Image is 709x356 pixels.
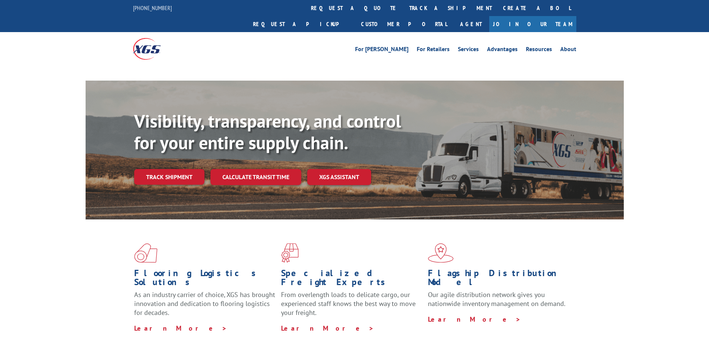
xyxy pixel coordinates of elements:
a: For [PERSON_NAME] [355,46,409,54]
img: xgs-icon-total-supply-chain-intelligence-red [134,243,157,263]
a: Learn More > [134,324,227,332]
a: Join Our Team [489,16,576,32]
a: Track shipment [134,169,204,185]
a: Resources [526,46,552,54]
a: Learn More > [428,315,521,324]
img: xgs-icon-focused-on-flooring-red [281,243,299,263]
b: Visibility, transparency, and control for your entire supply chain. [134,109,401,154]
a: Calculate transit time [210,169,301,185]
a: Learn More > [281,324,374,332]
a: XGS ASSISTANT [307,169,371,185]
span: As an industry carrier of choice, XGS has brought innovation and dedication to flooring logistics... [134,290,275,317]
a: Agent [453,16,489,32]
p: From overlength loads to delicate cargo, our experienced staff knows the best way to move your fr... [281,290,422,324]
a: Customer Portal [355,16,453,32]
h1: Flooring Logistics Solutions [134,269,275,290]
a: Services [458,46,479,54]
a: About [560,46,576,54]
a: Advantages [487,46,518,54]
h1: Specialized Freight Experts [281,269,422,290]
span: Our agile distribution network gives you nationwide inventory management on demand. [428,290,565,308]
a: [PHONE_NUMBER] [133,4,172,12]
a: Request a pickup [247,16,355,32]
img: xgs-icon-flagship-distribution-model-red [428,243,454,263]
a: For Retailers [417,46,450,54]
h1: Flagship Distribution Model [428,269,569,290]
